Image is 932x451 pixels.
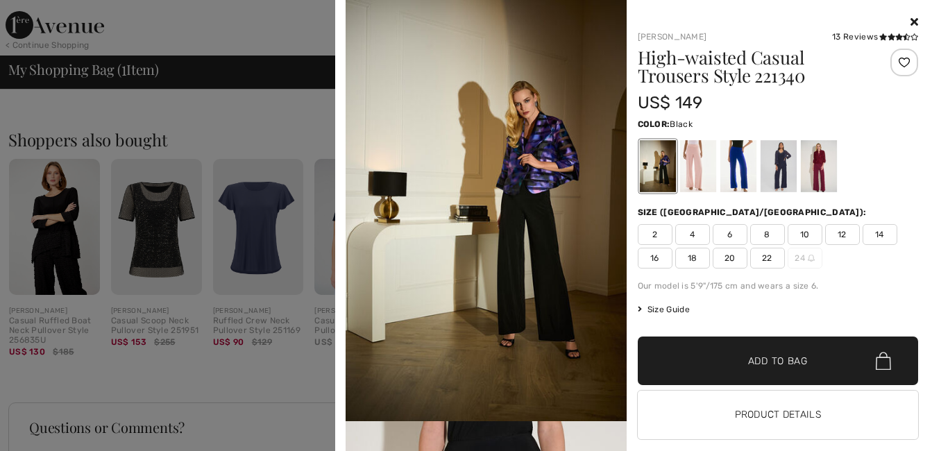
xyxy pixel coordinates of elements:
[750,248,785,269] span: 22
[750,224,785,245] span: 8
[788,248,822,269] span: 24
[638,303,690,316] span: Size Guide
[638,248,672,269] span: 16
[638,32,707,42] a: [PERSON_NAME]
[670,119,693,129] span: Black
[638,93,703,112] span: US$ 149
[863,224,897,245] span: 14
[760,140,796,192] div: Midnight Blue
[713,224,747,245] span: 6
[788,224,822,245] span: 10
[800,140,836,192] div: Merlot
[832,31,918,43] div: 13 Reviews
[31,10,60,22] span: Help
[638,224,672,245] span: 2
[638,206,870,219] div: Size ([GEOGRAPHIC_DATA]/[GEOGRAPHIC_DATA]):
[876,352,891,370] img: Bag.svg
[825,224,860,245] span: 12
[675,224,710,245] span: 4
[638,119,670,129] span: Color:
[679,140,715,192] div: Quartz
[638,49,872,85] h1: High-waisted Casual Trousers Style 221340
[675,248,710,269] span: 18
[638,391,919,439] button: Product Details
[808,255,815,262] img: ring-m.svg
[638,280,919,292] div: Our model is 5'9"/175 cm and wears a size 6.
[639,140,675,192] div: Black
[638,337,919,385] button: Add to Bag
[713,248,747,269] span: 20
[720,140,756,192] div: Royal Sapphire 163
[748,354,808,368] span: Add to Bag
